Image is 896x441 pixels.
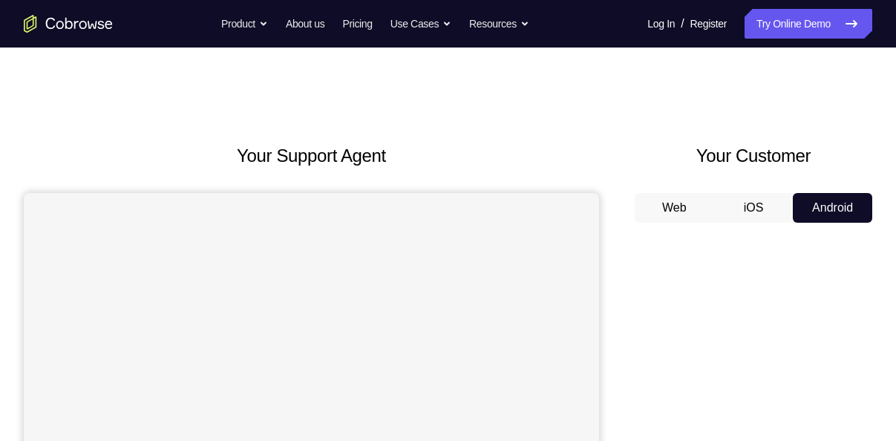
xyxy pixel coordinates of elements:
a: Try Online Demo [745,9,872,39]
a: Go to the home page [24,15,113,33]
button: Product [221,9,268,39]
button: iOS [714,193,794,223]
a: Pricing [342,9,372,39]
button: Use Cases [390,9,451,39]
a: Register [690,9,727,39]
button: Resources [469,9,529,39]
h2: Your Support Agent [24,143,599,169]
button: Android [793,193,872,223]
h2: Your Customer [635,143,872,169]
span: / [681,15,684,33]
button: Web [635,193,714,223]
a: About us [286,9,324,39]
a: Log In [647,9,675,39]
